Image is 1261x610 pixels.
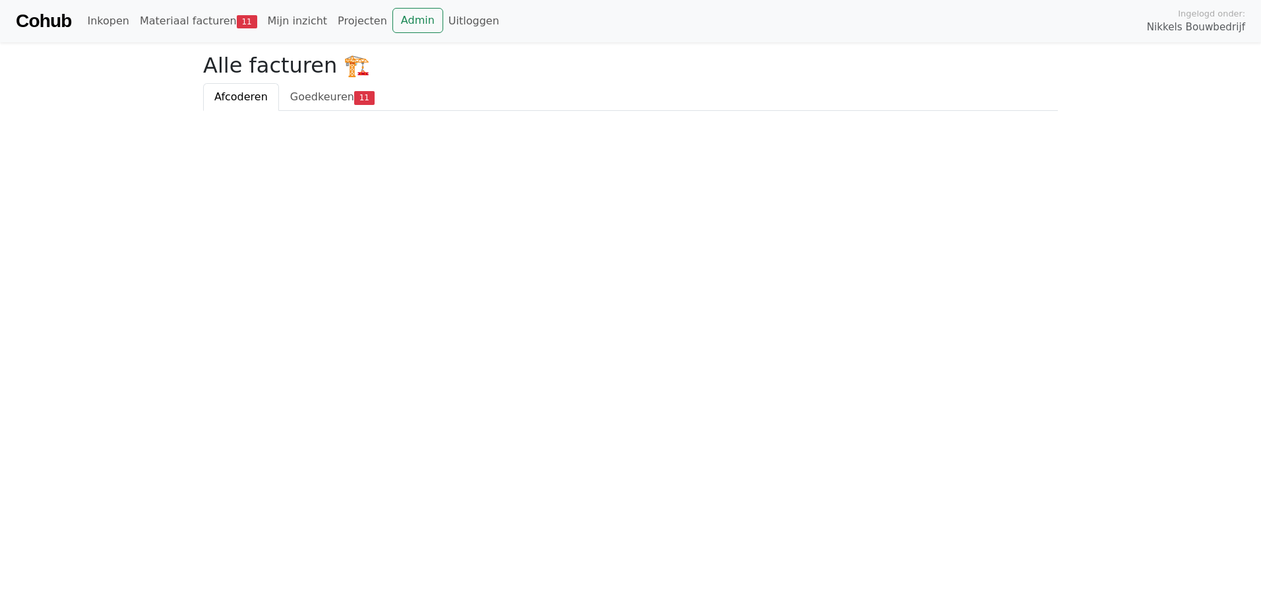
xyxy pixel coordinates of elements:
a: Afcoderen [203,83,279,111]
span: Goedkeuren [290,90,354,103]
a: Materiaal facturen11 [135,8,262,34]
a: Cohub [16,5,71,37]
span: Ingelogd onder: [1178,7,1245,20]
span: Nikkels Bouwbedrijf [1147,20,1245,35]
a: Admin [392,8,443,33]
a: Uitloggen [443,8,505,34]
a: Goedkeuren11 [279,83,386,111]
h2: Alle facturen 🏗️ [203,53,1058,78]
span: 11 [354,91,375,104]
a: Mijn inzicht [262,8,333,34]
a: Projecten [332,8,392,34]
span: 11 [237,15,257,28]
span: Afcoderen [214,90,268,103]
a: Inkopen [82,8,134,34]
